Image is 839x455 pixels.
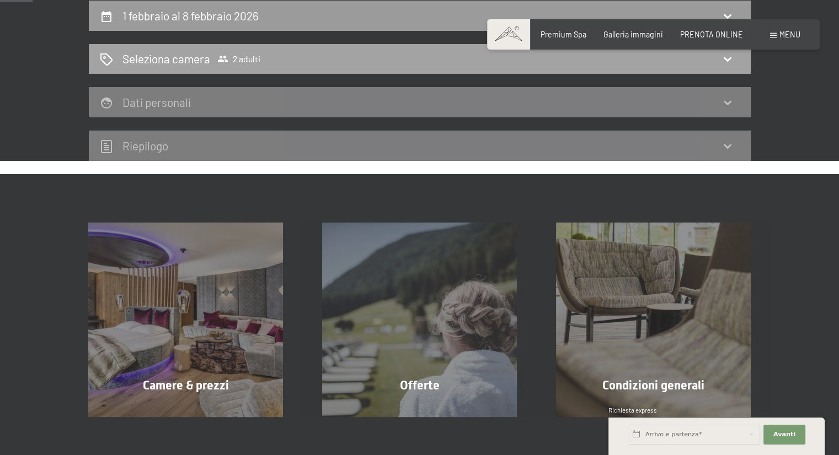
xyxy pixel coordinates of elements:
span: Offerte [400,378,440,392]
h2: Riepilogo [122,139,168,153]
span: Condizioni generali [602,378,704,392]
a: Vacanze in Trentino Alto Adige all'Hotel Schwarzenstein Camere & prezzi [69,223,303,417]
a: Premium Spa [541,30,586,39]
a: Vacanze in Trentino Alto Adige all'Hotel Schwarzenstein Offerte [303,223,537,417]
h2: 1 febbraio al 8 febbraio 2026 [122,9,259,23]
span: 2 adulti [217,53,260,64]
a: Galleria immagini [603,30,663,39]
span: Richiesta express [608,407,657,414]
a: Vacanze in Trentino Alto Adige all'Hotel Schwarzenstein Condizioni generali [536,223,770,417]
a: PRENOTA ONLINE [680,30,743,39]
span: Camere & prezzi [143,378,229,392]
span: Avanti [773,430,795,439]
h2: Dati personali [122,95,191,109]
span: Menu [779,30,800,39]
button: Avanti [763,425,805,445]
h2: Seleziona camera [122,51,210,67]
